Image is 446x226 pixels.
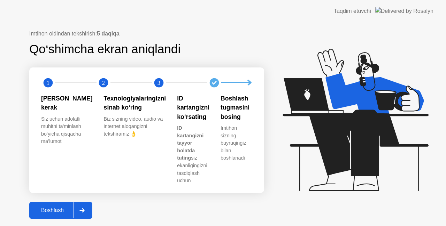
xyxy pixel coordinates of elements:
[157,80,160,86] text: 3
[41,115,93,145] div: Siz uchun adolatli muhitni ta'minlash bo‘yicha qisqacha ma’lumot
[177,94,209,121] div: ID kartangizni ko‘rsating
[221,124,252,162] div: Imtihon sizning buyruqingiz bilan boshlanadi
[29,30,264,38] div: Imtihon oldindan tekshirish:
[97,31,120,37] b: 5 daqiqa
[375,7,433,15] img: Delivered by Rosalyn
[41,94,93,112] div: [PERSON_NAME] kerak
[334,7,371,15] div: Taqdim etuvchi
[177,124,209,185] div: siz ekanligingizni tasdiqlash uchun
[221,94,252,121] div: Boshlash tugmasini bosing
[29,202,92,219] button: Boshlash
[47,80,49,86] text: 1
[31,207,74,213] div: Boshlash
[29,40,264,58] div: Qo‘shimcha ekran aniqlandi
[104,94,166,112] div: Texnologiyalaringizni sinab ko‘ring
[102,80,105,86] text: 2
[177,125,203,161] b: ID kartangizni tayyor holatda tuting
[104,115,166,138] div: Biz sizning video, audio va internet aloqangizni tekshiramiz 👌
